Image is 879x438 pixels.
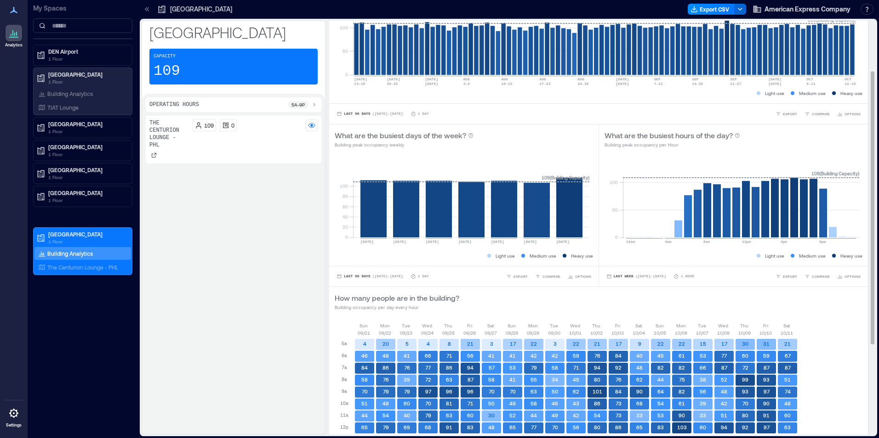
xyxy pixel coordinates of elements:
text: 51 [361,400,368,406]
text: 57 [489,365,495,371]
text: SEP [692,77,699,81]
text: 70 [742,400,748,406]
p: Sat [487,322,494,329]
p: 109 [204,122,214,129]
text: 55 [531,376,537,382]
text: 53 [700,353,706,359]
text: SEP [730,77,737,81]
text: 5 [405,341,409,347]
text: AUG [501,77,508,81]
button: COMPARE [803,272,832,281]
text: 8am [703,240,710,244]
text: 56 [700,388,706,394]
span: EXPORT [783,111,797,117]
button: Last 90 Days |[DATE]-[DATE] [335,272,405,281]
text: 20-26 [387,82,398,86]
span: EXPORT [783,274,797,279]
text: 39 [700,400,706,406]
text: 82 [679,388,685,394]
text: 61 [679,353,685,359]
p: 10/09 [738,329,751,337]
text: 42 [721,400,727,406]
tspan: 0 [345,72,348,77]
text: 15 [700,341,706,347]
text: 63 [446,376,452,382]
p: Medium use [799,90,826,97]
p: 1 Floor [48,128,126,135]
text: 45 [573,376,579,382]
p: Settings [6,422,22,428]
p: 10/05 [654,329,666,337]
text: 93 [742,388,748,394]
text: [DATE] [491,240,504,244]
p: 5a - 9p [291,101,305,108]
text: 13-19 [354,82,365,86]
text: 34 [552,376,558,382]
p: Light use [765,252,784,259]
text: 52 [721,376,727,382]
p: Thu [740,322,748,329]
p: The Centurion Lounge - PHL [149,119,189,149]
text: 39 [404,376,410,382]
p: 1 Day [418,274,429,279]
text: 5-11 [806,82,815,86]
text: 58 [488,376,495,382]
p: 109 [154,62,180,80]
text: 4 [363,341,366,347]
p: Light use [496,252,515,259]
text: 70 [489,388,495,394]
text: 93 [763,376,770,382]
button: OPTIONS [835,272,862,281]
text: 30 [742,341,748,347]
span: OPTIONS [845,111,861,117]
text: 41 [404,353,410,359]
text: OCT [806,77,813,81]
p: Sat [783,322,790,329]
p: 1 Floor [48,151,126,158]
p: 09/28 [506,329,518,337]
p: Heavy use [840,90,862,97]
p: What are the busiest hours of the day? [605,130,733,141]
p: How many people are in the building? [335,292,459,303]
p: Analytics [5,42,23,48]
text: 82 [679,365,685,371]
text: 62 [573,388,579,394]
p: 09/21 [358,329,370,337]
p: Mon [528,322,538,329]
text: 76 [594,353,600,359]
text: 70 [510,388,516,394]
text: 77 [721,353,727,359]
p: Tue [550,322,558,329]
text: 79 [404,388,410,394]
p: 9a [342,387,347,395]
p: 09/29 [527,329,539,337]
text: 73 [616,400,622,406]
p: Capacity [154,53,176,60]
text: 99 [742,376,748,382]
text: 101 [593,388,602,394]
text: AUG [577,77,584,81]
text: 72 [425,376,431,382]
button: EXPORT [774,272,799,281]
tspan: 100 [609,180,617,185]
text: [DATE] [616,82,629,86]
text: 48 [636,365,643,371]
p: The Centurion Lounge - PHL [47,264,118,271]
text: 86 [382,365,389,371]
text: 17 [616,341,622,347]
p: Building peak occupancy weekly [335,141,474,148]
text: [DATE] [354,77,367,81]
text: [DATE] [426,240,439,244]
text: [DATE] [360,240,374,244]
text: 80 [594,376,600,382]
text: 79 [383,388,389,394]
p: 0 [231,122,234,129]
text: 84 [615,388,622,394]
text: 4am [665,240,672,244]
p: DEN Airport [48,48,126,55]
text: [DATE] [616,77,629,81]
p: Fri [763,322,768,329]
p: [GEOGRAPHIC_DATA] [48,189,126,197]
button: OPTIONS [566,272,593,281]
p: 1 Floor [48,174,126,181]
